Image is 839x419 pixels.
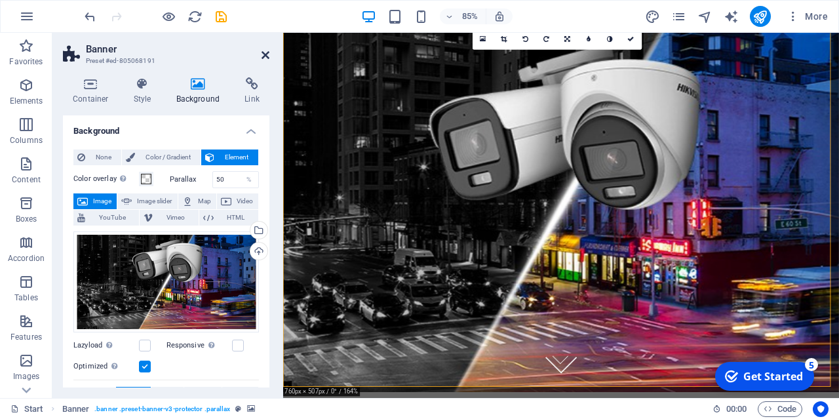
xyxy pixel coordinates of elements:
a: Click to cancel selection. Double-click to open Pages [10,401,43,417]
button: Click here to leave preview mode and continue editing [161,9,176,24]
p: Features [10,332,42,342]
div: Hikvision-DS-2CE10KF0T-FS-y-DS-2CE70KF0T-MFS0-qbSBp2TRToy0M-XyXPeEWw.jpg [73,231,259,332]
button: navigator [697,9,713,24]
span: Code [764,401,796,417]
div: 5 [97,1,110,14]
a: Rotate left 90° [515,28,536,49]
p: Boxes [16,214,37,224]
p: Tables [14,292,38,303]
span: Color / Gradient [139,150,197,165]
i: AI Writer [724,9,739,24]
button: save [213,9,229,24]
span: 00 00 [726,401,747,417]
button: pages [671,9,687,24]
h6: 85% [459,9,480,24]
button: reload [187,9,203,24]
button: Color / Gradient [122,150,201,165]
i: Pages (Ctrl+Alt+S) [671,9,686,24]
p: Accordion [8,253,45,264]
button: Video [217,193,258,209]
button: More [781,6,833,27]
p: Elements [10,96,43,106]
a: Greyscale [599,28,620,49]
button: Image slider [117,193,177,209]
button: publish [750,6,771,27]
span: None [89,150,117,165]
span: Map [197,193,212,209]
span: HTML [218,210,254,226]
a: Confirm ( Ctrl ⏎ ) [621,28,642,49]
span: Default [123,387,144,403]
h4: Background [63,115,269,139]
i: Undo: Change image (Ctrl+Z) [83,9,98,24]
label: Lazyload [73,338,139,353]
label: Responsive [166,338,232,353]
button: Default [116,387,151,403]
span: Click to select. Double-click to edit [62,401,90,417]
button: HTML [199,210,258,226]
a: Change orientation [557,28,578,49]
span: Contain [191,387,214,403]
div: Get Started 5 items remaining, 0% complete [7,5,106,34]
a: Crop mode [494,28,515,49]
a: Select files from the file manager, stock photos, or upload file(s) [473,28,494,49]
span: Video [235,193,254,209]
div: Get Started [35,12,95,27]
span: Image slider [136,193,173,209]
span: Element [218,150,254,165]
span: YouTube [89,210,135,226]
span: More [787,10,828,23]
i: Publish [752,9,768,24]
button: text_generator [724,9,739,24]
h4: Link [235,77,269,105]
h6: Session time [712,401,747,417]
i: Design (Ctrl+Alt+Y) [645,9,660,24]
p: Favorites [9,56,43,67]
button: Element [201,150,258,165]
span: Original [229,387,251,403]
i: Reload page [187,9,203,24]
button: Vimeo [140,210,198,226]
button: undo [82,9,98,24]
h3: Preset #ed-805068191 [86,55,243,67]
i: This element contains a background [247,405,255,412]
button: Image [73,193,117,209]
label: Size [73,387,116,403]
button: Contain [184,387,222,403]
label: Optimized [73,359,139,374]
button: Cover [151,387,183,403]
button: YouTube [73,210,139,226]
button: Usercentrics [813,401,829,417]
nav: breadcrumb [62,401,255,417]
h4: Background [166,77,235,105]
span: . banner .preset-banner-v3-protector .parallax [94,401,230,417]
button: Code [758,401,802,417]
a: Rotate right 90° [536,28,556,49]
span: : [735,404,737,414]
button: Map [178,193,216,209]
i: This element is a customizable preset [235,405,241,412]
h4: Style [124,77,166,105]
i: On resize automatically adjust zoom level to fit chosen device. [494,10,505,22]
span: Cover [159,387,176,403]
button: None [73,150,121,165]
i: Save (Ctrl+S) [214,9,229,24]
button: 85% [440,9,486,24]
i: Navigator [697,9,712,24]
label: Parallax [170,176,212,183]
button: design [645,9,661,24]
div: % [240,172,258,188]
h2: Banner [86,43,269,55]
button: Original [222,387,258,403]
span: Image [92,193,113,209]
p: Columns [10,135,43,146]
a: Blur [578,28,599,49]
p: Images [13,371,40,382]
h4: Container [63,77,124,105]
p: Content [12,174,41,185]
label: Color overlay [73,171,139,187]
span: Vimeo [157,210,194,226]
